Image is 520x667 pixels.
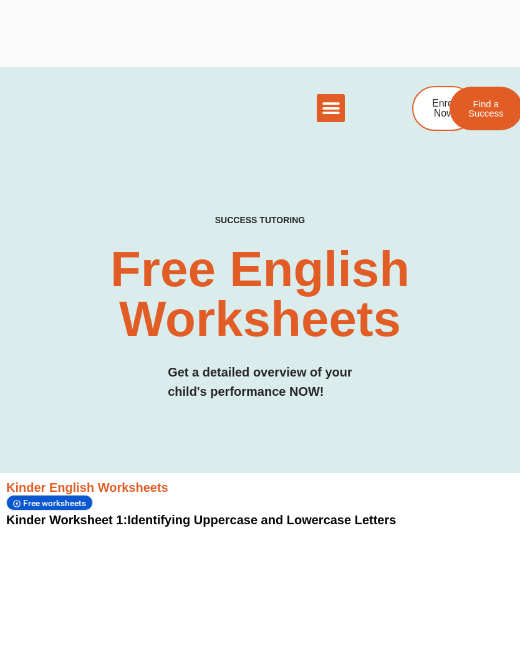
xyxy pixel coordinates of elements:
[6,495,93,511] div: Free worksheets
[168,363,352,401] h3: Get a detailed overview of your child's performance NOW!
[317,94,345,122] div: Menu Toggle
[6,513,396,527] a: Kinder Worksheet 1:Identifying Uppercase and Lowercase Letters
[432,98,455,118] span: Enrol Now
[105,244,414,344] h2: Free English Worksheets​
[23,498,90,508] span: Free worksheets
[191,215,329,226] h4: SUCCESS TUTORING​
[300,526,520,667] iframe: Chat Widget
[6,479,514,496] h3: Kinder English Worksheets
[468,99,504,118] span: Find a Success
[412,86,475,131] a: Enrol Now
[6,513,127,527] span: Kinder Worksheet 1:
